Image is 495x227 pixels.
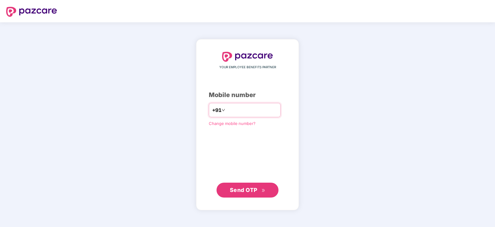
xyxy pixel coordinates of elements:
[209,90,286,100] div: Mobile number
[212,106,221,114] span: +91
[219,65,276,70] span: YOUR EMPLOYEE BENEFITS PARTNER
[6,7,57,17] img: logo
[230,187,257,193] span: Send OTP
[221,108,225,112] span: down
[209,121,256,126] a: Change mobile number?
[217,183,278,198] button: Send OTPdouble-right
[222,52,273,62] img: logo
[261,189,265,193] span: double-right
